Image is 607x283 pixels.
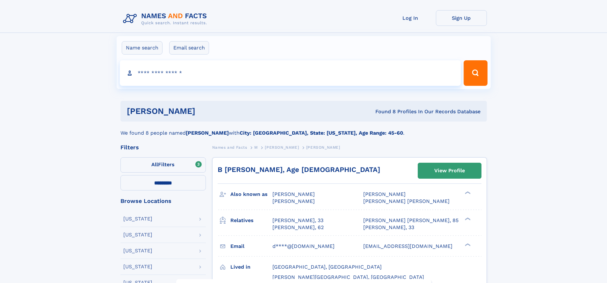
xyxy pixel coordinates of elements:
[123,232,152,237] div: [US_STATE]
[120,157,206,173] label: Filters
[418,163,481,178] a: View Profile
[120,145,206,150] div: Filters
[120,198,206,204] div: Browse Locations
[169,41,209,55] label: Email search
[240,130,403,136] b: City: [GEOGRAPHIC_DATA], State: [US_STATE], Age Range: 45-60
[265,143,299,151] a: [PERSON_NAME]
[120,122,487,137] div: We found 8 people named with .
[272,191,315,197] span: [PERSON_NAME]
[127,107,285,115] h1: [PERSON_NAME]
[272,264,382,270] span: [GEOGRAPHIC_DATA], [GEOGRAPHIC_DATA]
[363,191,406,197] span: [PERSON_NAME]
[363,198,450,204] span: [PERSON_NAME] [PERSON_NAME]
[463,191,471,195] div: ❯
[123,248,152,253] div: [US_STATE]
[463,242,471,247] div: ❯
[272,198,315,204] span: [PERSON_NAME]
[463,217,471,221] div: ❯
[272,224,324,231] a: [PERSON_NAME], 62
[436,10,487,26] a: Sign Up
[230,215,272,226] h3: Relatives
[120,60,461,86] input: search input
[123,264,152,269] div: [US_STATE]
[434,163,465,178] div: View Profile
[363,217,459,224] a: [PERSON_NAME] [PERSON_NAME], 85
[212,143,247,151] a: Names and Facts
[254,143,258,151] a: M
[122,41,163,55] label: Name search
[385,10,436,26] a: Log In
[123,216,152,221] div: [US_STATE]
[363,224,414,231] a: [PERSON_NAME], 33
[265,145,299,150] span: [PERSON_NAME]
[186,130,229,136] b: [PERSON_NAME]
[254,145,258,150] span: M
[272,217,323,224] a: [PERSON_NAME], 33
[464,60,487,86] button: Search Button
[120,10,212,27] img: Logo Names and Facts
[218,166,380,174] a: B [PERSON_NAME], Age [DEMOGRAPHIC_DATA]
[285,108,481,115] div: Found 8 Profiles In Our Records Database
[230,189,272,200] h3: Also known as
[230,241,272,252] h3: Email
[230,262,272,272] h3: Lived in
[306,145,340,150] span: [PERSON_NAME]
[151,161,158,168] span: All
[272,274,424,280] span: [PERSON_NAME][GEOGRAPHIC_DATA], [GEOGRAPHIC_DATA]
[363,243,452,249] span: [EMAIL_ADDRESS][DOMAIN_NAME]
